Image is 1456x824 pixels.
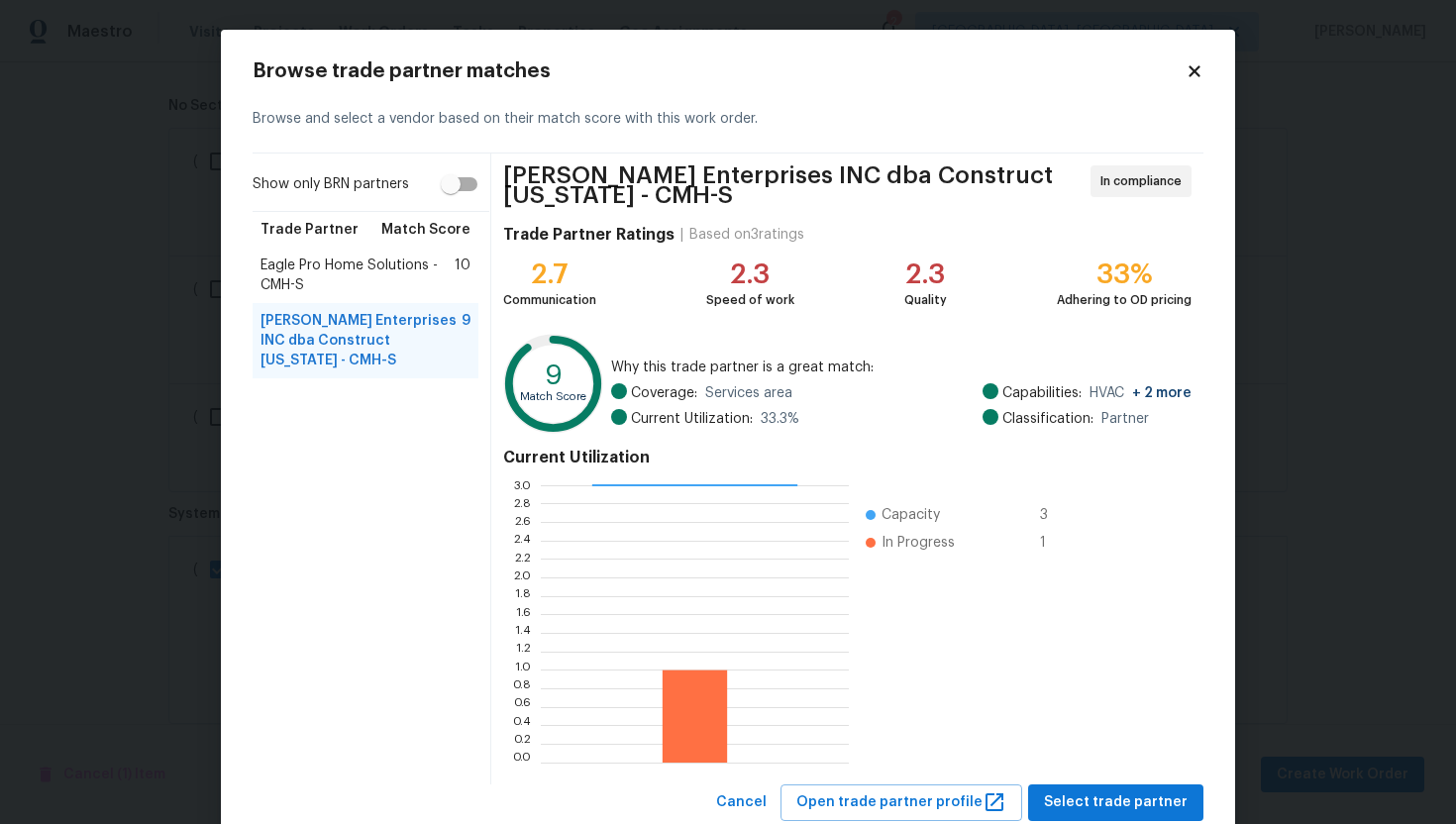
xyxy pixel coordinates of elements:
[882,505,940,525] span: Capacity
[689,225,804,245] div: Based on 3 ratings
[1132,386,1192,400] span: + 2 more
[260,220,359,240] span: Trade Partner
[1002,383,1082,403] span: Capabilities:
[1057,290,1192,310] div: Adhering to OD pricing
[513,479,531,491] text: 3.0
[503,290,596,310] div: Communication
[514,553,531,565] text: 2.2
[1040,533,1072,553] span: 1
[260,256,455,295] span: Eagle Pro Home Solutions - CMH-S
[503,264,596,284] div: 2.7
[1044,790,1188,815] span: Select trade partner
[513,738,531,750] text: 0.2
[904,264,947,284] div: 2.3
[705,383,792,403] span: Services area
[545,361,563,389] text: 9
[1057,264,1192,284] div: 33%
[462,311,470,370] span: 9
[513,571,531,583] text: 2.0
[514,516,531,528] text: 2.6
[706,290,794,310] div: Speed of work
[1040,505,1072,525] span: 3
[1090,383,1192,403] span: HVAC
[1002,409,1093,429] span: Classification:
[260,311,462,370] span: [PERSON_NAME] Enterprises INC dba Construct [US_STATE] - CMH-S
[513,497,531,509] text: 2.8
[611,358,1192,377] span: Why this trade partner is a great match:
[515,627,531,639] text: 1.4
[1100,171,1190,191] span: In compliance
[780,784,1022,821] button: Open trade partner profile
[515,664,531,675] text: 1.0
[253,174,409,195] span: Show only BRN partners
[516,608,531,620] text: 1.6
[515,590,531,602] text: 1.8
[512,719,531,731] text: 0.4
[631,383,697,403] span: Coverage:
[503,225,675,245] h4: Trade Partner Ratings
[675,225,689,245] div: |
[1101,409,1149,429] span: Partner
[1028,784,1203,821] button: Select trade partner
[708,784,775,821] button: Cancel
[520,391,586,402] text: Match Score
[513,701,531,713] text: 0.6
[513,535,531,547] text: 2.4
[503,448,1192,467] h4: Current Utilization
[706,264,794,284] div: 2.3
[512,682,531,694] text: 0.8
[631,409,753,429] span: Current Utilization:
[512,757,531,769] text: 0.0
[716,790,767,815] span: Cancel
[381,220,470,240] span: Match Score
[253,61,1186,81] h2: Browse trade partner matches
[761,409,799,429] span: 33.3 %
[796,790,1006,815] span: Open trade partner profile
[455,256,470,295] span: 10
[882,533,955,553] span: In Progress
[516,646,531,658] text: 1.2
[253,85,1203,154] div: Browse and select a vendor based on their match score with this work order.
[904,290,947,310] div: Quality
[503,165,1085,205] span: [PERSON_NAME] Enterprises INC dba Construct [US_STATE] - CMH-S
